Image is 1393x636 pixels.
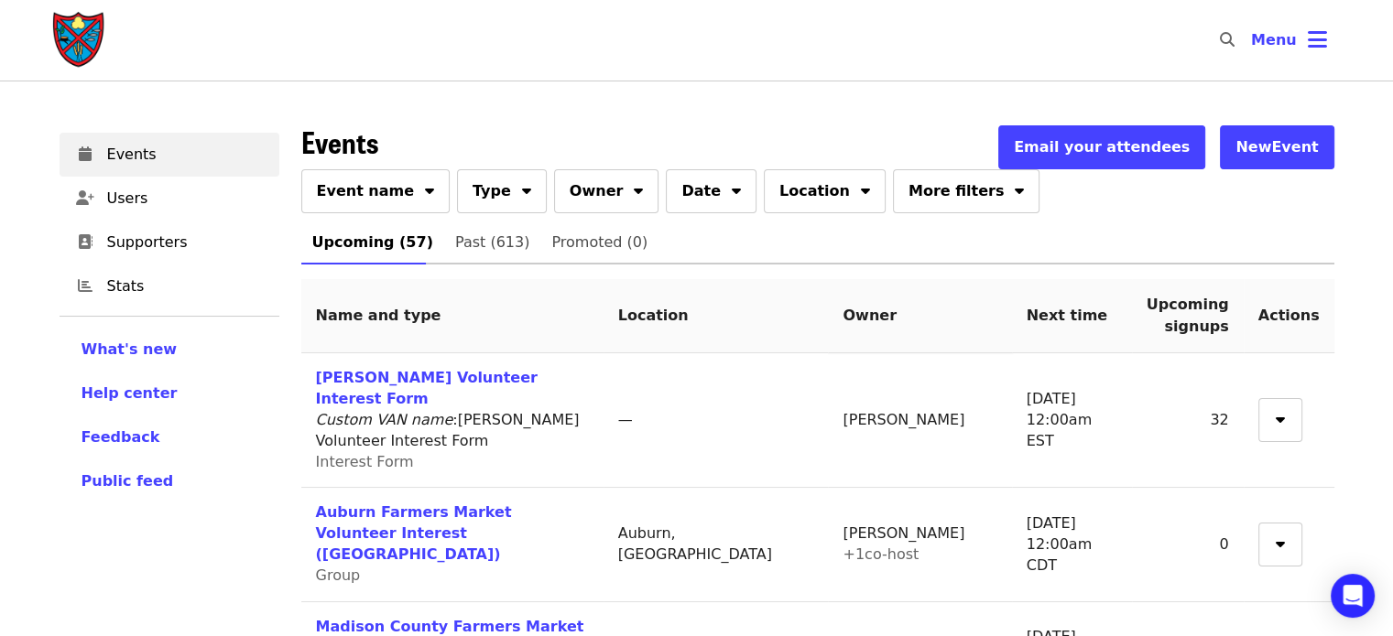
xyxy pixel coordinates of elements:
div: Open Intercom Messenger [1331,574,1375,618]
i: user-plus icon [76,189,94,207]
i: address-book icon [78,233,93,251]
i: sort-down icon [732,179,741,197]
i: sort-down icon [861,179,870,197]
span: More filters [909,180,1004,202]
button: Feedback [82,426,160,448]
th: Owner [828,279,1011,353]
i: sort-down icon [1276,408,1285,426]
i: bars icon [1308,27,1327,53]
span: Group [316,566,361,584]
a: Past (613) [444,221,540,264]
span: Public feed [82,472,174,490]
a: Public feed [82,470,257,492]
a: Auburn Farmers Market Volunteer Interest ([GEOGRAPHIC_DATA]) [316,503,512,563]
i: sort-down icon [1015,179,1024,197]
td: [DATE] 12:00am EST [1012,353,1132,488]
span: Date [681,180,721,202]
span: What's new [82,340,178,358]
i: Custom VAN name [316,411,453,428]
button: Event name [301,169,451,213]
button: NewEvent [1220,125,1333,169]
span: Event name [317,180,415,202]
button: Toggle account menu [1236,18,1342,62]
span: Supporters [107,232,265,253]
a: Stats [60,264,279,308]
span: Events [301,120,378,163]
span: Owner [570,180,624,202]
td: [DATE] 12:00am CDT [1012,488,1132,602]
th: Next time [1012,279,1132,353]
div: Auburn, [GEOGRAPHIC_DATA] [618,523,814,566]
div: + 1 co-host [843,544,996,566]
i: sort-down icon [425,179,434,197]
span: Menu [1251,31,1297,49]
button: Type [457,169,547,213]
span: Interest Form [316,453,414,470]
th: Name and type [301,279,604,353]
a: Help center [82,383,257,404]
i: sort-down icon [1276,533,1285,550]
button: Email your attendees [998,125,1205,169]
i: search icon [1220,31,1235,49]
span: Stats [107,275,265,297]
a: Events [60,133,279,177]
i: sort-down icon [522,179,531,197]
a: Promoted (0) [540,221,658,264]
a: Supporters [60,221,279,264]
span: Events [107,144,265,166]
a: Upcoming (57) [301,221,444,264]
button: Date [666,169,756,213]
span: Upcoming signups [1147,296,1229,335]
div: 0 [1147,534,1229,555]
button: Owner [554,169,659,213]
span: Past (613) [455,230,529,255]
div: 32 [1147,410,1229,431]
th: Actions [1244,279,1334,353]
input: Search [1246,18,1260,62]
a: Users [60,177,279,221]
a: What's new [82,339,257,361]
td: [PERSON_NAME] [828,488,1011,602]
i: calendar icon [79,146,92,163]
span: Help center [82,384,178,402]
span: Users [107,188,265,210]
div: — [618,410,814,431]
i: chart-bar icon [78,277,93,295]
a: [PERSON_NAME] Volunteer Interest Form [316,369,538,407]
button: More filters [893,169,1039,213]
span: Upcoming (57) [312,230,433,255]
i: sort-down icon [634,179,643,197]
button: Location [764,169,886,213]
span: Promoted (0) [551,230,648,255]
span: Type [473,180,511,202]
td: [PERSON_NAME] [828,353,1011,488]
th: Location [604,279,829,353]
span: Location [779,180,850,202]
td: : [PERSON_NAME] Volunteer Interest Form [301,353,604,488]
img: Society of St. Andrew - Home [52,11,107,70]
